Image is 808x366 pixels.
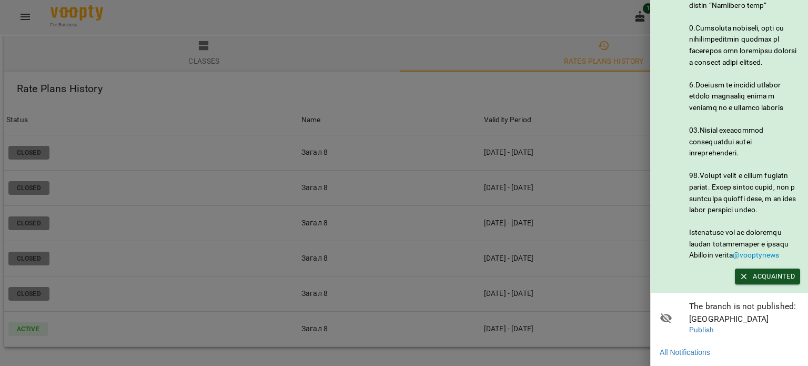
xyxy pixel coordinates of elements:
[689,300,800,325] span: The branch is not published : [GEOGRAPHIC_DATA]
[740,271,795,282] span: Acquainted
[735,269,800,284] button: Acquainted
[660,347,710,358] a: All Notifications
[689,325,714,334] a: Publish
[733,251,779,259] a: @vooptynews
